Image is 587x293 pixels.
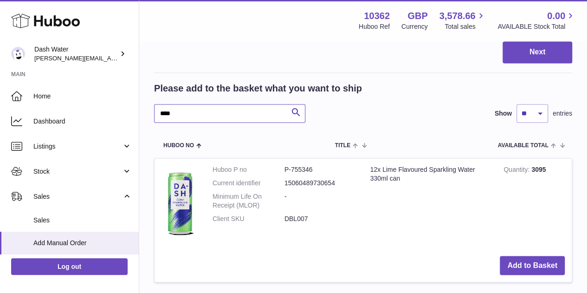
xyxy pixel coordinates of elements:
[500,256,565,275] button: Add to Basket
[33,167,122,176] span: Stock
[284,179,356,188] dd: 15060489730654
[213,179,284,188] dt: Current identifier
[33,239,132,247] span: Add Manual Order
[33,142,122,151] span: Listings
[497,158,572,249] td: 3095
[364,10,390,22] strong: 10362
[11,258,128,275] a: Log out
[445,22,486,31] span: Total sales
[11,47,25,61] img: james@dash-water.com
[498,143,548,149] span: AVAILABLE Total
[335,143,350,149] span: Title
[33,117,132,126] span: Dashboard
[213,165,284,174] dt: Huboo P no
[154,82,362,95] h2: Please add to the basket what you want to ship
[497,22,576,31] span: AVAILABLE Stock Total
[284,165,356,174] dd: P-755346
[161,165,199,240] img: 12x Lime Flavoured Sparkling Water 330ml can
[359,22,390,31] div: Huboo Ref
[163,143,194,149] span: Huboo no
[553,109,572,118] span: entries
[547,10,565,22] span: 0.00
[363,158,497,249] td: 12x Lime Flavoured Sparkling Water 330ml can
[401,22,428,31] div: Currency
[284,215,356,223] dd: DBL007
[33,192,122,201] span: Sales
[33,92,132,101] span: Home
[503,166,531,176] strong: Quantity
[284,192,356,210] dd: -
[439,10,476,22] span: 3,578.66
[34,54,186,62] span: [PERSON_NAME][EMAIL_ADDRESS][DOMAIN_NAME]
[439,10,486,31] a: 3,578.66 Total sales
[34,45,118,63] div: Dash Water
[213,215,284,223] dt: Client SKU
[407,10,427,22] strong: GBP
[33,216,132,225] span: Sales
[213,192,284,210] dt: Minimum Life On Receipt (MLOR)
[503,41,572,63] button: Next
[497,10,576,31] a: 0.00 AVAILABLE Stock Total
[495,109,512,118] label: Show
